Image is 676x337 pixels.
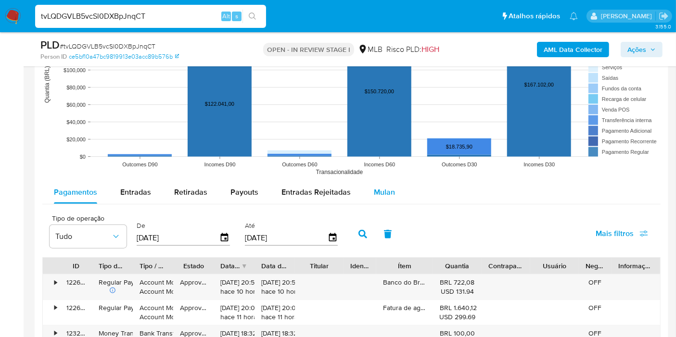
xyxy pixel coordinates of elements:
b: AML Data Collector [544,42,602,57]
button: search-icon [242,10,262,23]
input: Pesquise usuários ou casos... [35,10,266,23]
a: Notificações [570,12,578,20]
b: Person ID [40,52,67,61]
p: leticia.merlin@mercadolivre.com [601,12,655,21]
span: HIGH [421,44,439,55]
button: AML Data Collector [537,42,609,57]
b: PLD [40,37,60,52]
a: Sair [659,11,669,21]
button: Ações [621,42,663,57]
span: Risco PLD: [386,44,439,55]
span: Ações [627,42,646,57]
p: OPEN - IN REVIEW STAGE I [263,43,354,56]
span: s [235,12,238,21]
a: ce5bf10a47bc9819913e03acc89b576b [69,52,179,61]
span: 3.155.0 [655,23,671,30]
span: Alt [222,12,230,21]
div: MLB [358,44,383,55]
span: # tvLQDGVLB5vcSl0DXBpJnqCT [60,41,155,51]
span: Atalhos rápidos [509,11,560,21]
